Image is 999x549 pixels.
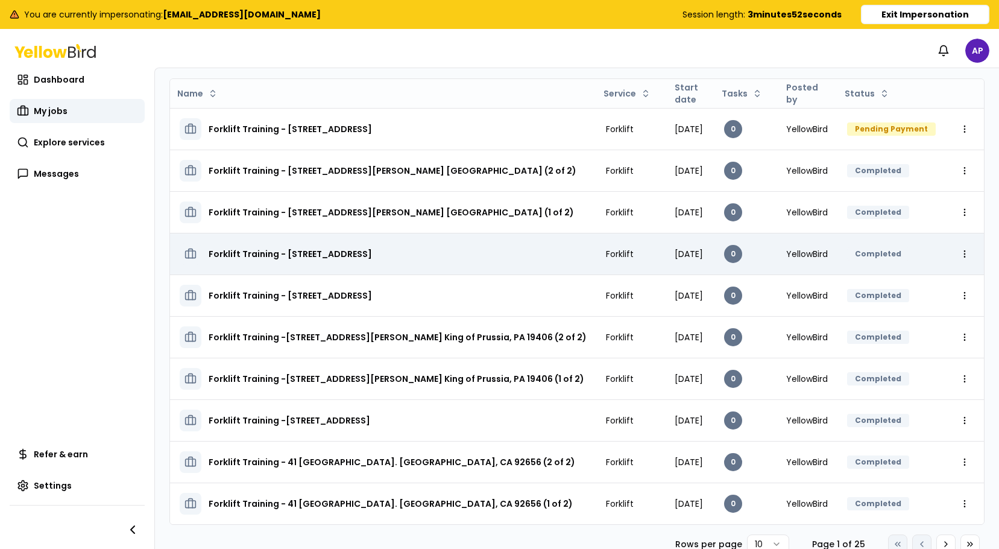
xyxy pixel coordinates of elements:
[777,274,837,316] td: YellowBird
[10,68,145,92] a: Dashboard
[675,498,703,510] span: [DATE]
[209,118,372,140] h3: Forklift Training - [STREET_ADDRESS]
[840,84,894,103] button: Status
[163,8,321,21] b: [EMAIL_ADDRESS][DOMAIN_NAME]
[845,87,875,100] span: Status
[675,373,703,385] span: [DATE]
[675,456,703,468] span: [DATE]
[724,453,742,471] div: 0
[777,441,837,483] td: YellowBird
[34,105,68,117] span: My jobs
[606,248,634,260] span: Forklift
[209,451,575,473] h3: Forklift Training - 41 [GEOGRAPHIC_DATA]. [GEOGRAPHIC_DATA], CA 92656 (2 of 2)
[209,202,574,223] h3: Forklift Training - [STREET_ADDRESS][PERSON_NAME] [GEOGRAPHIC_DATA] (1 of 2)
[675,165,703,177] span: [DATE]
[34,136,105,148] span: Explore services
[10,442,145,466] a: Refer & earn
[10,474,145,498] a: Settings
[717,84,767,103] button: Tasks
[724,328,742,346] div: 0
[777,483,837,524] td: YellowBird
[675,248,703,260] span: [DATE]
[724,287,742,305] div: 0
[34,480,72,492] span: Settings
[10,162,145,186] a: Messages
[777,191,837,233] td: YellowBird
[777,108,837,150] td: YellowBird
[209,493,573,515] h3: Forklift Training - 41 [GEOGRAPHIC_DATA]. [GEOGRAPHIC_DATA], CA 92656 (1 of 2)
[965,39,989,63] span: AP
[675,206,703,218] span: [DATE]
[724,120,742,138] div: 0
[172,84,222,103] button: Name
[606,331,634,343] span: Forklift
[847,331,909,344] div: Completed
[724,411,742,430] div: 0
[847,289,909,302] div: Completed
[606,165,634,177] span: Forklift
[777,316,837,358] td: YellowBird
[847,206,909,219] div: Completed
[847,414,909,427] div: Completed
[209,160,576,182] h3: Forklift Training - [STREET_ADDRESS][PERSON_NAME] [GEOGRAPHIC_DATA] (2 of 2)
[748,8,842,21] b: 3 minutes 52 seconds
[599,84,655,103] button: Service
[209,410,370,431] h3: Forklift Training -[STREET_ADDRESS]
[10,130,145,154] a: Explore services
[10,99,145,123] a: My jobs
[861,5,989,24] button: Exit Impersonation
[209,285,372,306] h3: Forklift Training - [STREET_ADDRESS]
[675,123,703,135] span: [DATE]
[209,243,372,265] h3: Forklift Training - [STREET_ADDRESS]
[606,456,634,468] span: Forklift
[209,368,584,390] h3: Forklift Training -[STREET_ADDRESS][PERSON_NAME] King of Prussia, PA 19406 (1 of 2)
[777,79,837,108] th: Posted by
[34,448,88,460] span: Refer & earn
[682,8,842,21] div: Session length:
[675,331,703,343] span: [DATE]
[777,233,837,274] td: YellowBird
[209,326,587,348] h3: Forklift Training -[STREET_ADDRESS][PERSON_NAME] King of Prussia, PA 19406 (2 of 2)
[606,206,634,218] span: Forklift
[724,162,742,180] div: 0
[777,358,837,399] td: YellowBird
[722,87,748,100] span: Tasks
[847,164,909,177] div: Completed
[34,168,79,180] span: Messages
[724,495,742,513] div: 0
[675,290,703,302] span: [DATE]
[777,399,837,441] td: YellowBird
[606,498,634,510] span: Forklift
[847,455,909,469] div: Completed
[847,497,909,510] div: Completed
[177,87,203,100] span: Name
[606,123,634,135] span: Forklift
[603,87,636,100] span: Service
[724,203,742,221] div: 0
[24,8,321,21] span: You are currently impersonating:
[724,370,742,388] div: 0
[606,414,634,427] span: Forklift
[675,414,703,427] span: [DATE]
[847,247,909,261] div: Completed
[606,373,634,385] span: Forklift
[847,122,936,136] div: Pending Payment
[34,74,84,86] span: Dashboard
[777,150,837,191] td: YellowBird
[724,245,742,263] div: 0
[847,372,909,386] div: Completed
[606,290,634,302] span: Forklift
[665,79,714,108] th: Start date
